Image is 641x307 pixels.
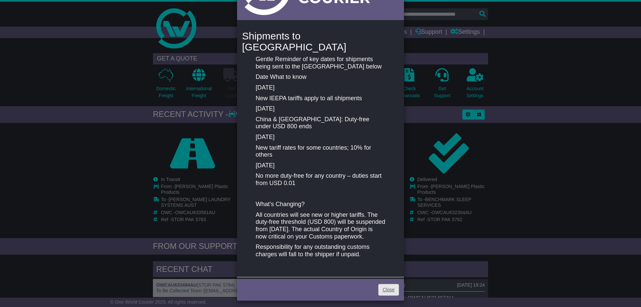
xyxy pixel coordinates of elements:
[378,284,399,296] a: Close
[256,144,385,159] p: New tariff rates for some countries; 10% for others
[256,84,385,92] p: [DATE]
[256,56,385,70] p: Gentle Reminder of key dates for shipments being sent to the [GEOGRAPHIC_DATA] below
[256,172,385,187] p: No more duty-free for any country – duties start from USD 0.01
[256,105,385,113] p: [DATE]
[256,116,385,130] p: China & [GEOGRAPHIC_DATA]: Duty-free under USD 800 ends
[256,134,385,141] p: [DATE]
[256,162,385,169] p: [DATE]
[256,95,385,102] p: New IEEPA tariffs apply to all shipments
[256,211,385,240] p: All countries will see new or higher tariffs. The duty-free threshold (USD 800) will be suspended...
[242,30,399,52] h4: Shipments to [GEOGRAPHIC_DATA]
[256,244,385,258] p: Responsibility for any outstanding customs charges will fall to the shipper if unpaid.
[256,201,385,208] p: What’s Changing?
[256,73,385,81] p: Date What to know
